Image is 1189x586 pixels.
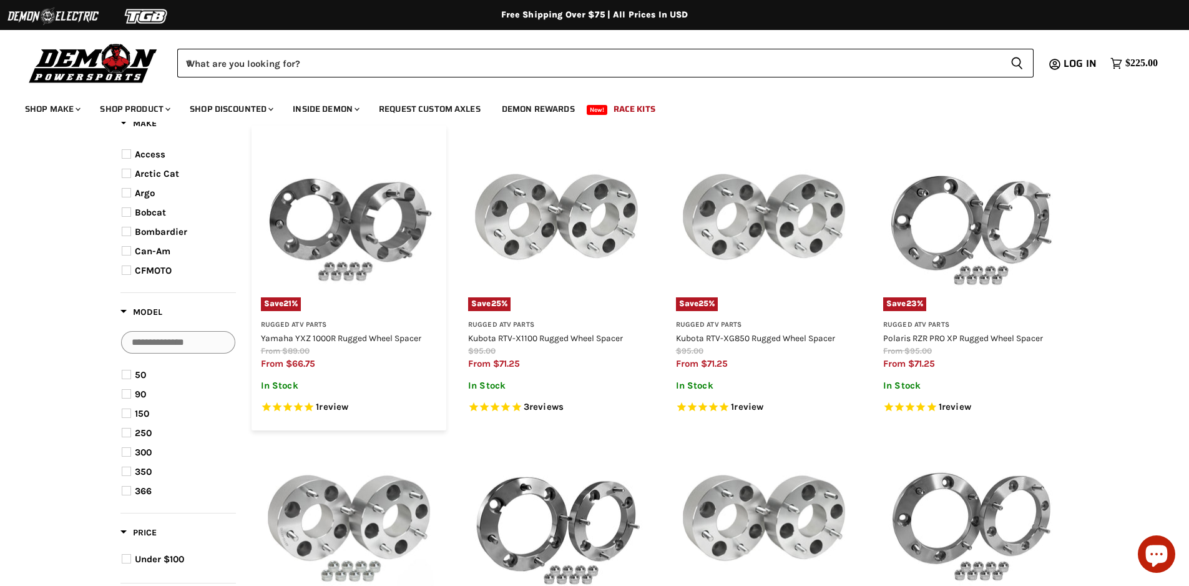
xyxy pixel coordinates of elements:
[883,297,926,311] span: Save %
[491,299,501,308] span: 25
[1058,58,1104,69] a: Log in
[120,118,157,129] span: Make
[468,358,491,369] span: from
[734,401,763,412] span: review
[100,4,193,28] img: TGB Logo 2
[942,401,971,412] span: review
[135,226,187,237] span: Bombardier
[908,358,935,369] span: $71.25
[120,527,157,542] button: Filter by Price
[16,96,88,122] a: Shop Make
[120,306,162,322] button: Filter by Model
[1001,49,1034,77] button: Search
[283,299,291,308] span: 21
[468,346,496,355] span: $95.00
[261,135,438,312] a: Yamaha YXZ 1000R Rugged Wheel SpacerSave21%
[904,346,932,355] span: $95.00
[676,135,853,312] img: Kubota RTV-XG850 Rugged Wheel Spacer
[698,299,708,308] span: 25
[261,358,283,369] span: from
[468,320,645,330] h3: Rugged ATV Parts
[676,358,698,369] span: from
[731,401,763,412] span: 1 reviews
[283,96,367,122] a: Inside Demon
[468,135,645,312] img: Kubota RTV-X1100 Rugged Wheel Spacer
[135,168,179,179] span: Arctic Cat
[177,49,1001,77] input: When autocomplete results are available use up and down arrows to review and enter to select
[261,333,421,343] a: Yamaha YXZ 1000R Rugged Wheel Spacer
[587,105,608,115] span: New!
[121,331,235,354] input: Search Options
[316,401,348,412] span: 1 reviews
[939,401,971,412] span: 1 reviews
[468,380,645,391] p: In Stock
[135,246,170,257] span: Can-Am
[135,447,152,458] span: 300
[906,299,917,308] span: 23
[883,333,1043,343] a: Polaris RZR PRO XP Rugged Wheel Spacer
[286,358,315,369] span: $66.75
[135,408,149,419] span: 150
[261,346,280,355] span: from
[135,554,184,565] span: Under $100
[16,91,1155,122] ul: Main menu
[1125,57,1158,69] span: $225.00
[135,369,146,380] span: 50
[883,135,1060,312] img: Polaris RZR PRO XP Rugged Wheel Spacer
[261,320,438,330] h3: Rugged ATV Parts
[492,96,584,122] a: Demon Rewards
[120,307,162,317] span: Model
[493,358,520,369] span: $71.25
[180,96,281,122] a: Shop Discounted
[524,401,564,412] span: 3 reviews
[91,96,178,122] a: Shop Product
[1104,54,1164,72] a: $225.00
[676,320,853,330] h3: Rugged ATV Parts
[676,380,853,391] p: In Stock
[883,380,1060,391] p: In Stock
[135,427,152,439] span: 250
[369,96,490,122] a: Request Custom Axles
[135,265,172,276] span: CFMOTO
[468,297,511,311] span: Save %
[6,4,100,28] img: Demon Electric Logo 2
[883,401,1060,414] span: Rated 5.0 out of 5 stars 1 reviews
[282,346,310,355] span: $89.00
[135,485,152,497] span: 366
[676,297,718,311] span: Save %
[120,117,157,133] button: Filter by Make
[1134,535,1179,576] inbox-online-store-chat: Shopify online store chat
[261,380,438,391] p: In Stock
[676,401,853,414] span: Rated 5.0 out of 5 stars 1 reviews
[135,149,165,160] span: Access
[261,401,438,414] span: Rated 5.0 out of 5 stars 1 reviews
[261,297,301,311] span: Save %
[604,96,665,122] a: Race Kits
[135,187,155,199] span: Argo
[529,401,564,412] span: reviews
[883,135,1060,312] a: Polaris RZR PRO XP Rugged Wheel SpacerSave23%
[120,527,157,538] span: Price
[883,358,906,369] span: from
[261,135,438,312] img: Yamaha YXZ 1000R Rugged Wheel Spacer
[676,135,853,312] a: Kubota RTV-XG850 Rugged Wheel SpacerSave25%
[135,207,166,218] span: Bobcat
[468,333,623,343] a: Kubota RTV-X1100 Rugged Wheel Spacer
[25,41,162,85] img: Demon Powersports
[135,466,152,477] span: 350
[883,346,903,355] span: from
[95,9,1094,21] div: Free Shipping Over $75 | All Prices In USD
[1064,56,1097,71] span: Log in
[468,401,645,414] span: Rated 4.7 out of 5 stars 3 reviews
[319,401,348,412] span: review
[177,49,1034,77] form: Product
[676,346,703,355] span: $95.00
[883,320,1060,330] h3: Rugged ATV Parts
[135,389,146,400] span: 90
[676,333,835,343] a: Kubota RTV-XG850 Rugged Wheel Spacer
[701,358,728,369] span: $71.25
[468,135,645,312] a: Kubota RTV-X1100 Rugged Wheel SpacerSave25%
